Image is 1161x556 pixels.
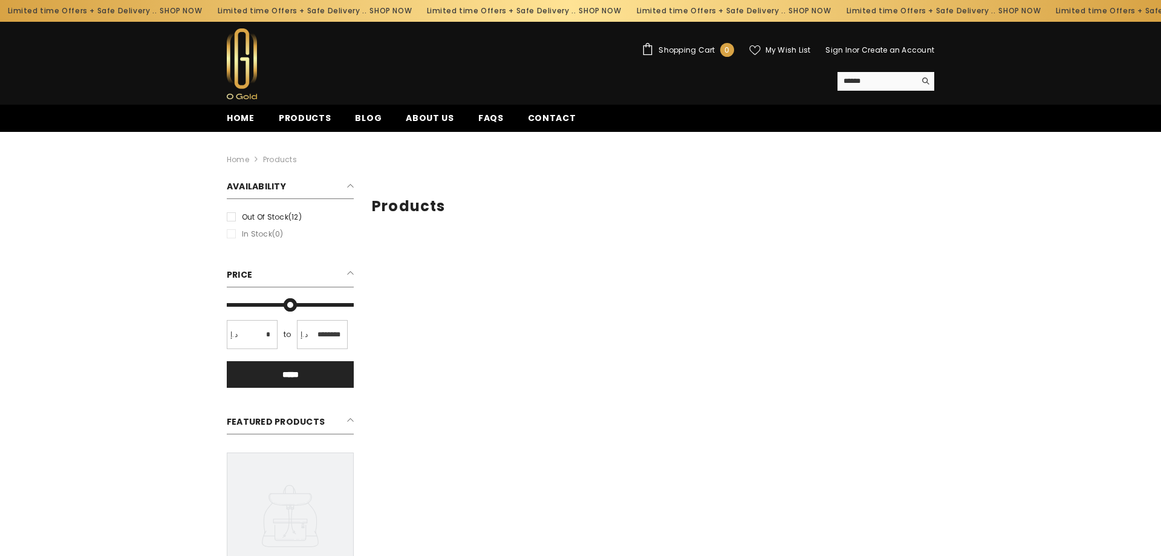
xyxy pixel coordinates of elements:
div: Limited time Offers + Safe Delivery .. [837,1,1047,21]
button: Search [915,72,934,90]
a: Products [267,111,343,132]
img: Ogold Shop [227,28,257,99]
span: My Wish List [766,47,811,54]
a: Blog [343,111,394,132]
label: Out of stock [227,211,354,224]
span: Price [227,269,252,281]
summary: Search [837,72,934,91]
span: د.إ [301,328,308,341]
span: Blog [355,112,382,124]
span: Home [227,112,255,124]
div: Limited time Offers + Safe Delivery .. [418,1,628,21]
h1: Products [372,198,934,215]
span: Contact [528,112,576,124]
a: SHOP NOW [368,4,411,18]
a: SHOP NOW [577,4,620,18]
span: About us [406,112,454,124]
a: Shopping Cart [642,43,733,57]
a: Products [263,154,297,165]
a: Create an Account [862,45,934,55]
span: 0 [724,44,729,57]
span: Products [279,112,331,124]
span: Shopping Cart [659,47,715,54]
a: My Wish List [749,45,811,56]
a: FAQs [466,111,516,132]
a: Contact [516,111,588,132]
a: SHOP NOW [997,4,1039,18]
a: Home [215,111,267,132]
a: SHOP NOW [787,4,830,18]
a: Home [227,153,249,166]
span: (12) [288,212,302,222]
a: Sign In [825,45,852,55]
span: FAQs [478,112,504,124]
nav: breadcrumbs [227,132,934,171]
div: Limited time Offers + Safe Delivery .. [628,1,837,21]
span: Availability [227,180,286,192]
span: or [852,45,859,55]
span: to [280,328,294,341]
a: SHOP NOW [158,4,201,18]
h2: Featured Products [227,412,354,434]
div: Limited time Offers + Safe Delivery .. [208,1,418,21]
span: د.إ [230,328,238,341]
a: About us [394,111,466,132]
